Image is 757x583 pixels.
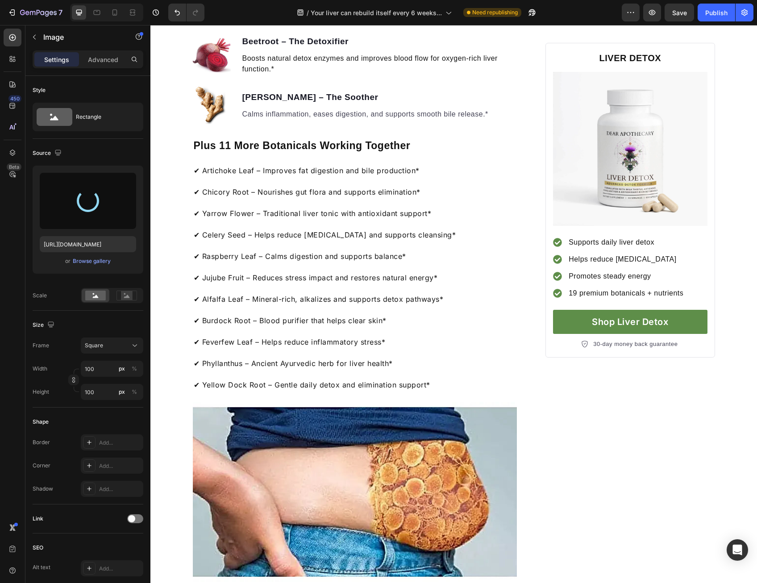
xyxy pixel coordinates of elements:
[705,8,728,17] div: Publish
[311,8,442,17] span: Your liver can rebuild itself every 6 weeks...
[33,515,43,523] div: Link
[33,438,50,446] div: Border
[33,147,63,159] div: Source
[33,563,50,571] div: Alt text
[73,257,111,265] div: Browse gallery
[129,363,140,374] button: px
[33,544,43,552] div: SEO
[8,95,21,102] div: 450
[4,4,67,21] button: 7
[418,246,533,257] p: Promotes steady energy
[403,26,556,40] p: LIVER DETOX
[65,256,71,267] span: or
[33,485,53,493] div: Shadow
[727,539,748,561] div: Open Intercom Messenger
[698,4,735,21] button: Publish
[33,388,49,396] label: Height
[58,7,62,18] p: 7
[33,365,47,373] label: Width
[441,290,518,304] p: Shop Liver Detox
[85,341,103,350] span: Square
[81,361,143,377] input: px%
[33,86,46,94] div: Style
[307,8,309,17] span: /
[472,8,518,17] span: Need republishing
[40,236,136,252] input: https://example.com/image.jpg
[116,363,127,374] button: %
[43,32,119,42] p: Image
[33,418,49,426] div: Shape
[99,462,141,470] div: Add...
[76,107,130,127] div: Rectangle
[129,387,140,397] button: px
[418,263,533,274] p: 19 premium botanicals + nutrients
[168,4,204,21] div: Undo/Redo
[119,388,125,396] div: px
[81,384,143,400] input: px%
[150,25,757,583] iframe: Design area
[7,163,21,171] div: Beta
[99,565,141,573] div: Add...
[99,485,141,493] div: Add...
[672,9,687,17] span: Save
[81,337,143,354] button: Square
[119,365,125,373] div: px
[33,462,50,470] div: Corner
[132,388,137,396] div: %
[116,387,127,397] button: %
[443,315,527,324] p: 30-day money back guarantee
[418,229,533,240] p: Helps reduce [MEDICAL_DATA]
[665,4,694,21] button: Save
[33,319,56,331] div: Size
[403,47,557,201] img: gempages_585205997644022619-b7227c05-885d-4b7b-9239-537114d5f8b8.jpg
[44,55,69,64] p: Settings
[72,257,111,266] button: Browse gallery
[418,212,533,223] p: Supports daily liver detox
[132,365,137,373] div: %
[33,291,47,300] div: Scale
[99,439,141,447] div: Add...
[33,341,49,350] label: Frame
[403,285,557,309] a: Shop Liver Detox
[88,55,118,64] p: Advanced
